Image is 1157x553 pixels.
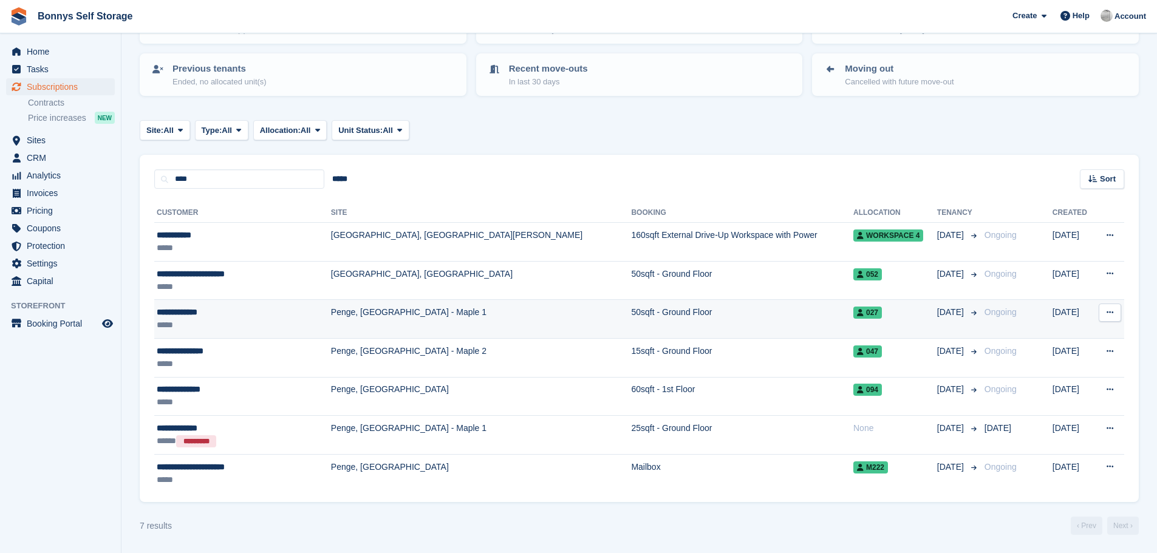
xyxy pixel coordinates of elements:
span: Site: [146,124,163,137]
button: Allocation: All [253,120,327,140]
span: Price increases [28,112,86,124]
span: [DATE] [937,345,966,358]
span: M222 [853,461,888,473]
span: CRM [27,149,100,166]
a: menu [6,273,115,290]
span: Protection [27,237,100,254]
td: Penge, [GEOGRAPHIC_DATA] [331,454,632,492]
div: None [853,422,937,435]
td: 15sqft - Ground Floor [631,338,853,377]
a: menu [6,202,115,219]
span: [DATE] [937,383,966,396]
span: Type: [202,124,222,137]
span: Ongoing [985,346,1017,356]
p: Cancelled with future move-out [845,76,954,88]
div: NEW [95,112,115,124]
td: [DATE] [1053,300,1094,339]
span: Ongoing [985,384,1017,394]
td: [DATE] [1053,261,1094,300]
span: [DATE] [937,461,966,473]
span: Workspace 4 [853,229,923,242]
th: Booking [631,203,853,223]
td: [GEOGRAPHIC_DATA], [GEOGRAPHIC_DATA][PERSON_NAME] [331,223,632,262]
span: Ongoing [985,462,1017,472]
span: Create [1012,10,1037,22]
a: Previous [1071,517,1102,535]
span: Pricing [27,202,100,219]
a: Moving out Cancelled with future move-out [813,55,1138,95]
span: All [301,124,311,137]
p: Recent move-outs [509,62,588,76]
span: Capital [27,273,100,290]
span: [DATE] [937,422,966,435]
button: Type: All [195,120,248,140]
td: 50sqft - Ground Floor [631,261,853,300]
a: menu [6,185,115,202]
a: Next [1107,517,1139,535]
span: Sort [1100,173,1116,185]
a: menu [6,315,115,332]
img: stora-icon-8386f47178a22dfd0bd8f6a31ec36ba5ce8667c1dd55bd0f319d3a0aa187defe.svg [10,7,28,25]
span: All [222,124,232,137]
nav: Page [1068,517,1141,535]
span: Subscriptions [27,78,100,95]
td: [DATE] [1053,338,1094,377]
a: Previous tenants Ended, no allocated unit(s) [141,55,465,95]
span: Help [1073,10,1090,22]
span: [DATE] [985,423,1011,433]
span: Unit Status: [338,124,383,137]
td: [GEOGRAPHIC_DATA], [GEOGRAPHIC_DATA] [331,261,632,300]
a: Preview store [100,316,115,331]
td: Penge, [GEOGRAPHIC_DATA] - Maple 1 [331,416,632,455]
p: Ended, no allocated unit(s) [172,76,267,88]
span: Analytics [27,167,100,184]
span: [DATE] [937,229,966,242]
td: [DATE] [1053,454,1094,492]
th: Site [331,203,632,223]
p: In last 30 days [509,76,588,88]
span: Coupons [27,220,100,237]
span: Ongoing [985,307,1017,317]
td: [DATE] [1053,377,1094,416]
button: Site: All [140,120,190,140]
span: All [163,124,174,137]
span: Ongoing [985,269,1017,279]
span: Sites [27,132,100,149]
td: Penge, [GEOGRAPHIC_DATA] [331,377,632,416]
span: 027 [853,307,882,319]
td: Mailbox [631,454,853,492]
a: menu [6,78,115,95]
td: 50sqft - Ground Floor [631,300,853,339]
a: Bonnys Self Storage [33,6,137,26]
img: James Bonny [1101,10,1113,22]
a: menu [6,237,115,254]
span: Settings [27,255,100,272]
span: Tasks [27,61,100,78]
span: Booking Portal [27,315,100,332]
button: Unit Status: All [332,120,409,140]
td: 60sqft - 1st Floor [631,377,853,416]
a: menu [6,167,115,184]
span: 047 [853,345,882,358]
th: Created [1053,203,1094,223]
td: Penge, [GEOGRAPHIC_DATA] - Maple 1 [331,300,632,339]
a: menu [6,149,115,166]
span: Allocation: [260,124,301,137]
a: Price increases NEW [28,111,115,124]
span: Home [27,43,100,60]
td: 160sqft External Drive-Up Workspace with Power [631,223,853,262]
span: [DATE] [937,306,966,319]
div: 7 results [140,520,172,532]
p: Previous tenants [172,62,267,76]
span: [DATE] [937,268,966,280]
span: Ongoing [985,230,1017,240]
td: [DATE] [1053,416,1094,455]
a: menu [6,61,115,78]
a: menu [6,132,115,149]
span: 094 [853,384,882,396]
th: Customer [154,203,331,223]
td: Penge, [GEOGRAPHIC_DATA] - Maple 2 [331,338,632,377]
a: Contracts [28,97,115,109]
a: menu [6,43,115,60]
span: 052 [853,268,882,280]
